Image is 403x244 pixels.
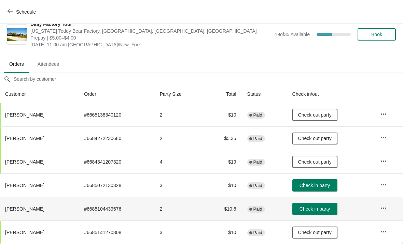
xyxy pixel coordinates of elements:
[253,136,262,141] span: Paid
[300,183,330,188] span: Check in party
[5,112,44,118] span: [PERSON_NAME]
[79,220,154,244] td: # 6685141270808
[154,85,206,103] th: Party Size
[298,136,332,141] span: Check out party
[79,150,154,173] td: # 6684341207320
[154,220,206,244] td: 3
[253,112,262,118] span: Paid
[5,206,44,212] span: [PERSON_NAME]
[206,220,241,244] td: $10
[292,179,337,192] button: Check in party
[253,183,262,188] span: Paid
[79,85,154,103] th: Order
[30,41,271,48] span: [DATE] 11:00 am [GEOGRAPHIC_DATA]/New_York
[4,58,29,70] span: Orders
[30,34,271,41] span: Prepay | $5.00–$4.00
[292,226,337,239] button: Check out party
[206,126,241,150] td: $5.35
[358,28,396,41] button: Book
[287,85,375,103] th: Check in/out
[5,230,44,235] span: [PERSON_NAME]
[253,230,262,235] span: Paid
[292,156,337,168] button: Check out party
[154,126,206,150] td: 2
[242,85,287,103] th: Status
[298,112,332,118] span: Check out party
[79,173,154,197] td: # 6685072130328
[206,85,241,103] th: Total
[371,32,382,37] span: Book
[154,197,206,220] td: 2
[154,103,206,126] td: 2
[298,230,332,235] span: Check out party
[253,207,262,212] span: Paid
[292,203,337,215] button: Check in party
[79,103,154,126] td: # 6665138340120
[292,109,337,121] button: Check out party
[30,28,271,34] span: [US_STATE] Teddy Bear Factory, [GEOGRAPHIC_DATA], [GEOGRAPHIC_DATA], [GEOGRAPHIC_DATA]
[13,73,403,85] input: Search by customer
[30,21,271,28] span: Daily Factory Tour
[32,58,65,70] span: Attendees
[16,9,36,15] span: Schedule
[253,159,262,165] span: Paid
[7,28,27,41] img: Daily Factory Tour
[206,150,241,173] td: $19
[5,183,44,188] span: [PERSON_NAME]
[300,206,330,212] span: Check in party
[298,159,332,165] span: Check out party
[5,159,44,165] span: [PERSON_NAME]
[206,103,241,126] td: $10
[79,126,154,150] td: # 6684272230680
[5,136,44,141] span: [PERSON_NAME]
[206,173,241,197] td: $10
[206,197,241,220] td: $10.6
[275,32,310,37] span: 19 of 35 Available
[3,6,41,18] button: Schedule
[154,150,206,173] td: 4
[79,197,154,220] td: # 6685104439576
[292,132,337,144] button: Check out party
[154,173,206,197] td: 3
